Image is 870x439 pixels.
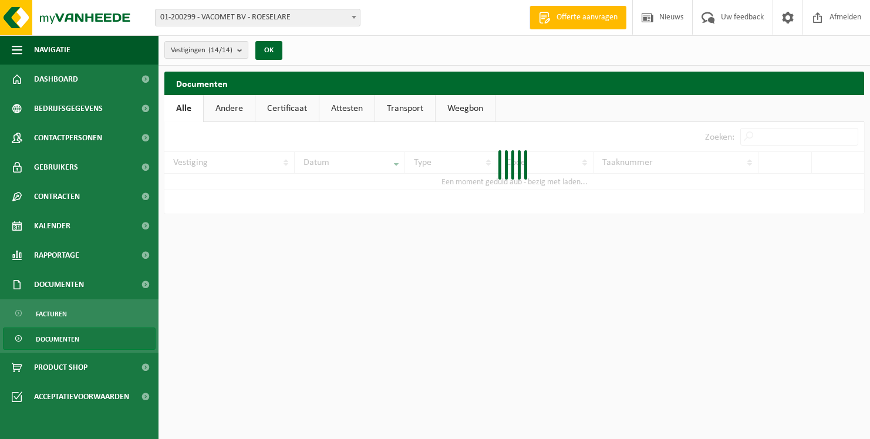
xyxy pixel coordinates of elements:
[34,123,102,153] span: Contactpersonen
[34,35,70,65] span: Navigatie
[204,95,255,122] a: Andere
[34,270,84,299] span: Documenten
[34,153,78,182] span: Gebruikers
[375,95,435,122] a: Transport
[36,328,79,350] span: Documenten
[34,65,78,94] span: Dashboard
[255,95,319,122] a: Certificaat
[36,303,67,325] span: Facturen
[164,95,203,122] a: Alle
[3,327,156,350] a: Documenten
[34,94,103,123] span: Bedrijfsgegevens
[436,95,495,122] a: Weegbon
[164,41,248,59] button: Vestigingen(14/14)
[34,211,70,241] span: Kalender
[34,182,80,211] span: Contracten
[554,12,621,23] span: Offerte aanvragen
[34,353,87,382] span: Product Shop
[530,6,626,29] a: Offerte aanvragen
[155,9,360,26] span: 01-200299 - VACOMET BV - ROESELARE
[164,72,864,94] h2: Documenten
[255,41,282,60] button: OK
[208,46,232,54] count: (14/14)
[156,9,360,26] span: 01-200299 - VACOMET BV - ROESELARE
[3,302,156,325] a: Facturen
[319,95,375,122] a: Attesten
[34,241,79,270] span: Rapportage
[34,382,129,411] span: Acceptatievoorwaarden
[171,42,232,59] span: Vestigingen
